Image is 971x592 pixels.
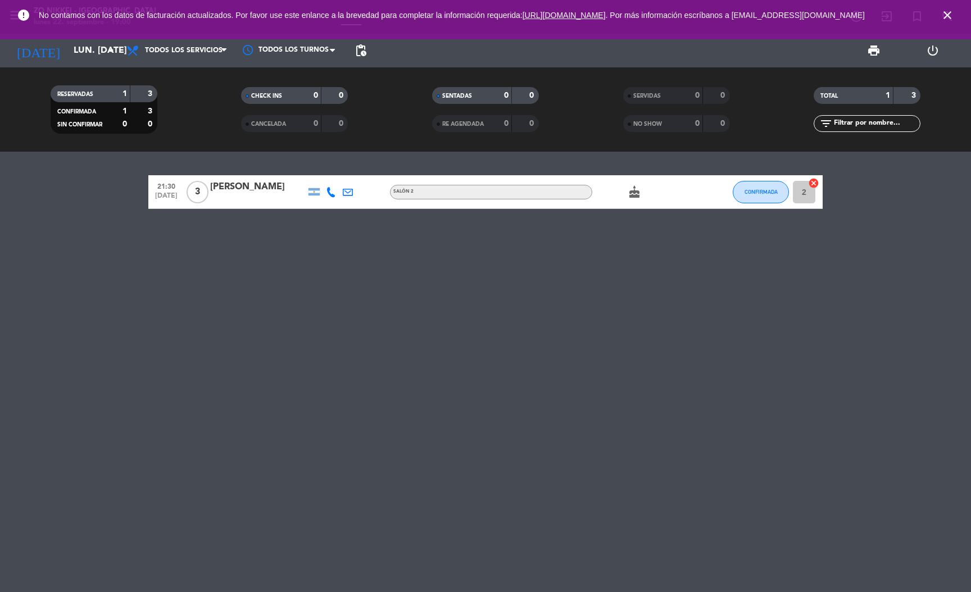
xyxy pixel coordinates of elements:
button: CONFIRMADA [733,181,789,203]
strong: 3 [911,92,918,99]
strong: 0 [529,120,536,127]
strong: 3 [148,90,155,98]
span: No contamos con los datos de facturación actualizados. Por favor use este enlance a la brevedad p... [39,11,865,20]
strong: 0 [720,120,727,127]
i: error [17,8,30,22]
strong: 0 [720,92,727,99]
strong: 0 [148,120,155,128]
span: NO SHOW [633,121,662,127]
span: CONFIRMADA [57,109,96,115]
strong: 1 [886,92,890,99]
span: SERVIDAS [633,93,661,99]
span: [DATE] [152,192,180,205]
i: cake [628,185,641,199]
strong: 0 [695,92,700,99]
strong: 1 [122,90,127,98]
strong: 0 [314,92,318,99]
span: RESERVADAS [57,92,93,97]
div: LOG OUT [904,34,963,67]
strong: 0 [504,92,509,99]
i: power_settings_new [926,44,940,57]
span: RE AGENDADA [442,121,484,127]
strong: 3 [148,107,155,115]
span: TOTAL [820,93,838,99]
strong: 1 [122,107,127,115]
strong: 0 [504,120,509,127]
span: CHECK INS [251,93,282,99]
strong: 0 [314,120,318,127]
span: Todos los servicios [145,47,223,54]
span: CONFIRMADA [745,189,778,195]
span: CANCELADA [251,121,286,127]
a: . Por más información escríbanos a [EMAIL_ADDRESS][DOMAIN_NAME] [606,11,865,20]
span: SENTADAS [442,93,472,99]
i: cancel [808,177,819,189]
strong: 0 [339,120,346,127]
input: Filtrar por nombre... [833,117,920,130]
a: [URL][DOMAIN_NAME] [523,11,606,20]
i: close [941,8,954,22]
strong: 0 [695,120,700,127]
i: [DATE] [8,38,68,63]
span: pending_actions [354,44,367,57]
span: 21:30 [152,179,180,192]
i: filter_list [819,117,833,130]
strong: 0 [339,92,346,99]
strong: 0 [529,92,536,99]
span: 3 [187,181,208,203]
strong: 0 [122,120,127,128]
span: SIN CONFIRMAR [57,122,102,127]
span: print [867,44,881,57]
div: [PERSON_NAME] [210,180,306,194]
span: Salón 2 [393,189,414,194]
i: arrow_drop_down [105,44,118,57]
